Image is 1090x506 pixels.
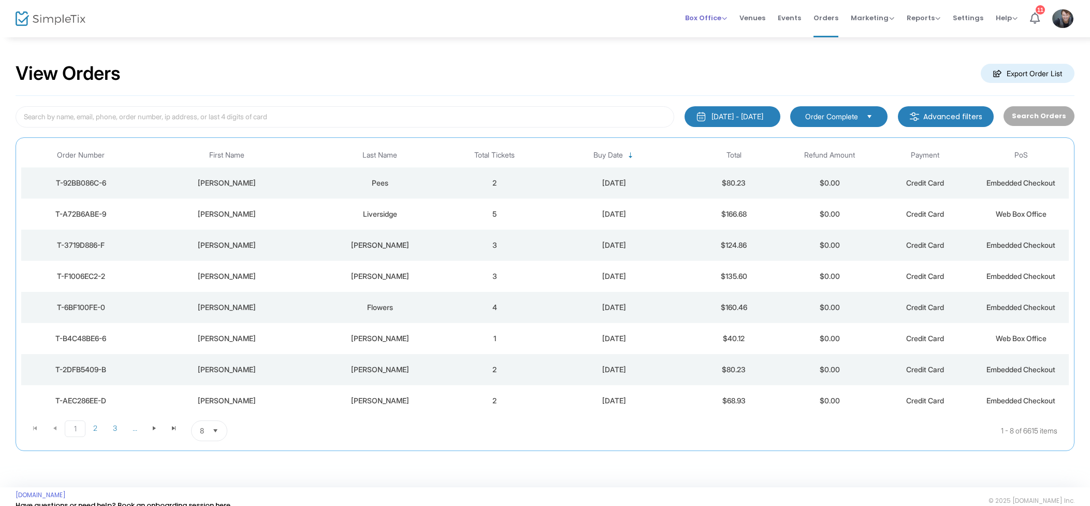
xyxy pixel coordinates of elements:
div: T-6BF100FE-0 [24,302,138,313]
span: Order Complete [805,111,858,122]
span: Embedded Checkout [986,365,1055,374]
input: Search by name, email, phone, order number, ip address, or last 4 digits of card [16,106,674,128]
span: Credit Card [906,396,944,405]
td: $0.00 [782,323,878,354]
th: Refund Amount [782,143,878,167]
div: T-3719D886-F [24,240,138,250]
span: Credit Card [906,272,944,280]
span: Go to the last page [170,424,178,432]
div: Pees [315,178,444,188]
span: Reports [907,13,940,23]
td: $124.86 [686,230,782,261]
td: $0.00 [782,261,878,292]
div: Olmstead [315,364,444,375]
div: Spence [315,240,444,250]
span: Events [778,5,801,31]
td: $0.00 [782,385,878,416]
td: 5 [447,199,543,230]
td: 4 [447,292,543,323]
span: Go to the last page [164,420,184,436]
td: 3 [447,261,543,292]
span: Web Box Office [996,334,1047,343]
td: $0.00 [782,230,878,261]
td: 3 [447,230,543,261]
span: Last Name [362,151,397,160]
span: Credit Card [906,209,944,218]
div: Clarke [315,396,444,406]
th: Total Tickets [447,143,543,167]
div: T-92BB086C-6 [24,178,138,188]
span: Embedded Checkout [986,178,1055,187]
div: T-B4C48BE6-6 [24,333,138,344]
span: Go to the next page [144,420,164,436]
a: [DOMAIN_NAME] [16,491,66,499]
span: First Name [209,151,244,160]
div: 2025-08-15 [545,178,684,188]
div: Karen [143,302,311,313]
span: Page 4 [125,420,144,436]
td: 2 [447,385,543,416]
td: 2 [447,354,543,385]
span: Venues [739,5,765,31]
div: 11 [1036,5,1045,15]
span: Credit Card [906,334,944,343]
span: Credit Card [906,303,944,312]
span: Embedded Checkout [986,272,1055,280]
div: Ginny [143,333,311,344]
span: Credit Card [906,365,944,374]
td: $135.60 [686,261,782,292]
td: $80.23 [686,354,782,385]
span: Web Box Office [996,209,1047,218]
div: T-2DFB5409-B [24,364,138,375]
div: Sandra [143,396,311,406]
td: $80.23 [686,167,782,199]
div: [DATE] - [DATE] [711,111,763,122]
div: Jacqueline [143,364,311,375]
div: Carmichael [315,333,444,344]
div: Data table [21,143,1069,416]
span: Page 1 [65,420,85,437]
span: Go to the next page [150,424,158,432]
div: T-F1006EC2-2 [24,271,138,282]
span: 8 [200,426,204,436]
button: Select [208,421,223,441]
button: [DATE] - [DATE] [685,106,780,127]
h2: View Orders [16,62,121,85]
span: Buy Date [593,151,623,160]
span: © 2025 [DOMAIN_NAME] Inc. [989,497,1074,505]
div: T-A72B6ABE-9 [24,209,138,219]
td: $0.00 [782,199,878,230]
th: Total [686,143,782,167]
td: $0.00 [782,292,878,323]
td: 1 [447,323,543,354]
div: Liversidge [315,209,444,219]
span: Help [996,13,1018,23]
td: $40.12 [686,323,782,354]
span: Box Office [685,13,727,23]
div: Stephen [143,178,311,188]
div: 2025-08-15 [545,396,684,406]
span: Credit Card [906,178,944,187]
td: $166.68 [686,199,782,230]
span: Credit Card [906,241,944,249]
span: Embedded Checkout [986,396,1055,405]
span: Order Number [57,151,105,160]
m-button: Export Order List [981,64,1074,83]
span: Settings [953,5,983,31]
span: PoS [1014,151,1028,160]
td: $0.00 [782,167,878,199]
kendo-pager-info: 1 - 8 of 6615 items [330,420,1057,441]
span: Marketing [851,13,894,23]
div: Kelly [143,271,311,282]
td: 2 [447,167,543,199]
div: 2025-08-15 [545,333,684,344]
div: T-AEC286EE-D [24,396,138,406]
span: Page 2 [85,420,105,436]
span: Orders [813,5,838,31]
td: $68.93 [686,385,782,416]
div: Kelly [143,240,311,250]
span: Payment [911,151,939,160]
div: Hunt [315,271,444,282]
span: Embedded Checkout [986,241,1055,249]
div: 2025-08-15 [545,302,684,313]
